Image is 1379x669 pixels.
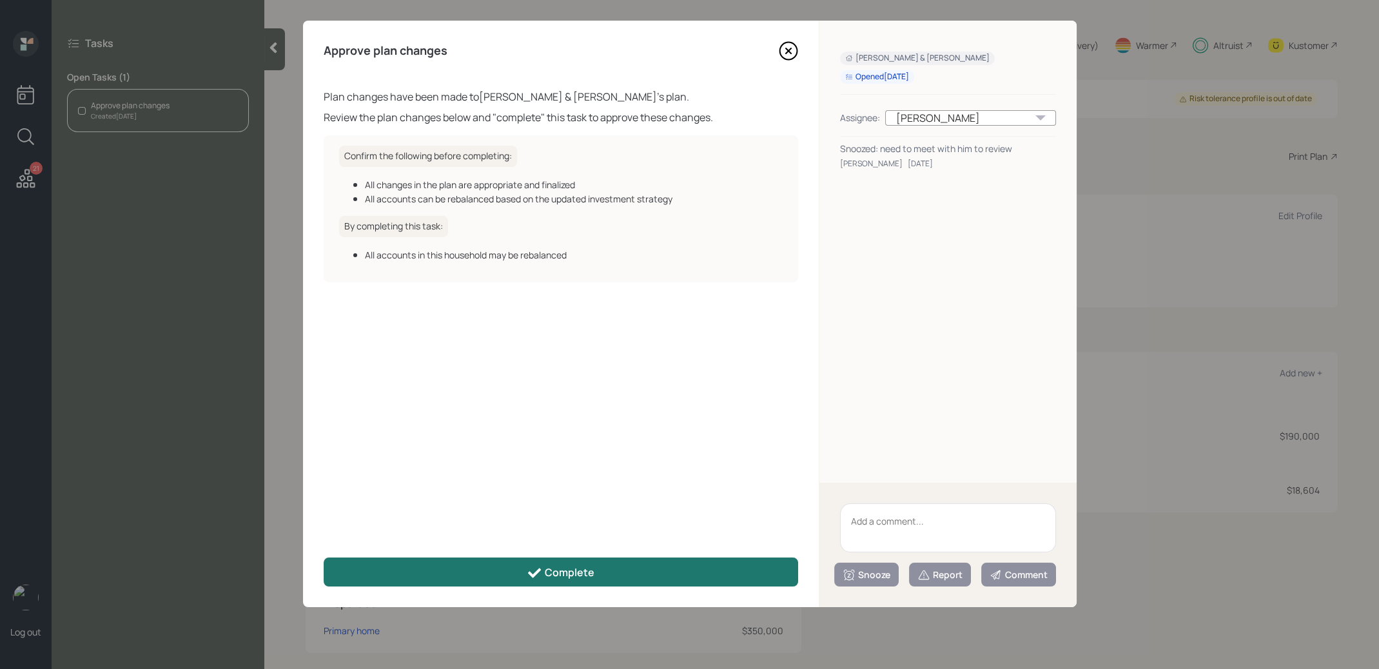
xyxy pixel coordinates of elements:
div: Comment [990,568,1048,581]
button: Report [909,563,971,587]
button: Complete [324,557,798,587]
div: Review the plan changes below and "complete" this task to approve these changes. [324,110,798,125]
div: Report [917,568,963,581]
button: Snooze [834,563,899,587]
div: Opened [DATE] [845,72,909,82]
div: All accounts in this household may be rebalanced [365,248,783,262]
div: Assignee: [840,111,880,124]
h6: By completing this task: [339,216,448,237]
div: All accounts can be rebalanced based on the updated investment strategy [365,192,783,206]
div: [DATE] [908,158,933,170]
div: Plan changes have been made to [PERSON_NAME] & [PERSON_NAME] 's plan. [324,89,798,104]
div: [PERSON_NAME] & [PERSON_NAME] [845,53,990,64]
div: All changes in the plan are appropriate and finalized [365,178,783,191]
div: [PERSON_NAME] [885,110,1056,126]
h6: Confirm the following before completing: [339,146,517,167]
button: Comment [981,563,1056,587]
div: Snoozed: need to meet with him to review [840,142,1056,155]
div: Complete [527,565,594,581]
h4: Approve plan changes [324,44,447,58]
div: [PERSON_NAME] [840,158,903,170]
div: Snooze [843,568,890,581]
